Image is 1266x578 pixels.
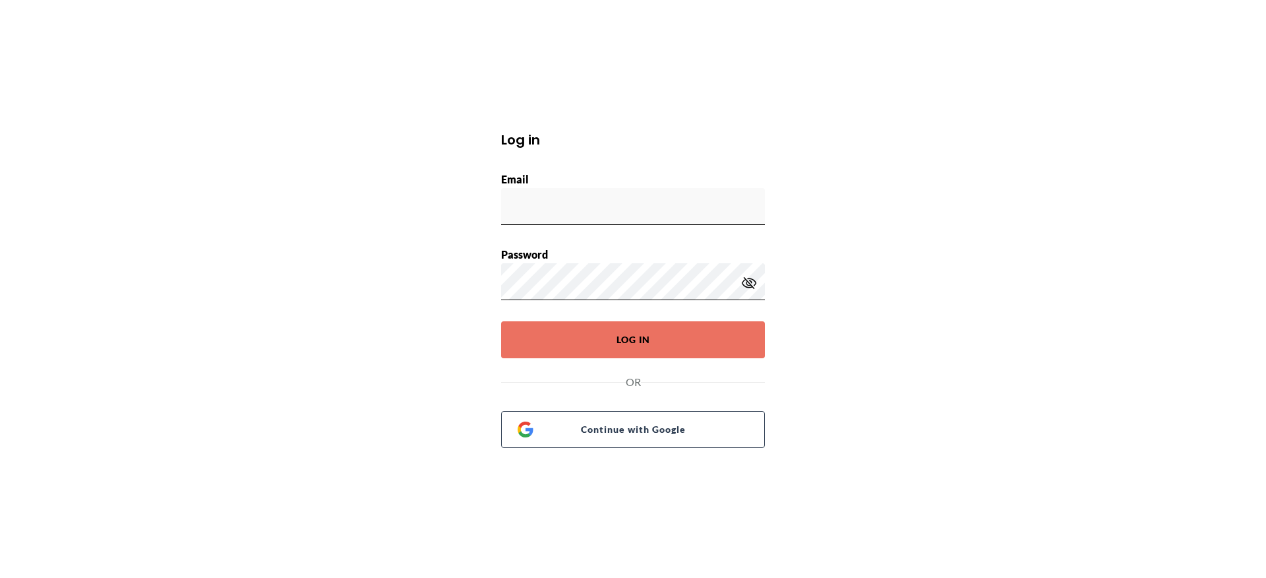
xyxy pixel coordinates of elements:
label: Password [501,248,548,261]
h1: Log in [501,130,765,150]
a: Continue with Google [501,411,765,448]
div: OR [501,374,765,390]
span: Continue with Google [533,420,748,439]
label: Email [501,173,529,185]
button: Log In [501,321,765,358]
